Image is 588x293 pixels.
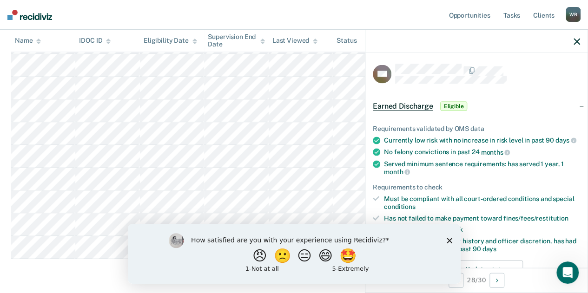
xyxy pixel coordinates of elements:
span: days [482,245,496,253]
div: Name [15,37,41,45]
span: days [555,137,576,144]
iframe: Intercom live chat [556,261,579,284]
div: Requirements to check [373,183,580,191]
span: Earned Discharge [373,101,433,111]
div: Eligibility Date [144,37,197,45]
button: Update status [457,260,522,279]
div: Supervision End Date [208,33,264,49]
div: Must be compliant with all court-ordered conditions and special [384,195,580,211]
iframe: Survey by Kim from Recidiviz [128,224,461,284]
button: Next Opportunity [489,273,504,287]
span: fines/fees/restitution [503,214,568,221]
div: Served minimum sentence requirements: has served 1 year, 1 [384,160,580,176]
span: conditions [384,202,416,210]
div: Currently low risk with no increase in risk level in past 90 [384,136,580,144]
div: Requirements validated by OMS data [373,124,580,132]
div: Last Viewed [272,37,317,45]
div: IDOC ID [79,37,111,45]
div: No felony convictions in past 24 [384,148,580,156]
div: 28 / 30 [365,267,588,292]
div: W B [566,7,581,22]
div: Status [337,37,357,45]
div: Earned DischargeEligible [365,91,588,121]
img: Recidiviz [7,10,52,20]
span: check [444,226,462,233]
span: month [384,168,410,176]
div: Has not failed to make payment toward [384,214,580,222]
div: Has not failed NCIC [384,226,580,234]
span: months [481,149,510,156]
div: If relevant based on client history and officer discretion, has had a negative UA within the past 90 [384,237,580,253]
span: Eligible [440,101,467,111]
